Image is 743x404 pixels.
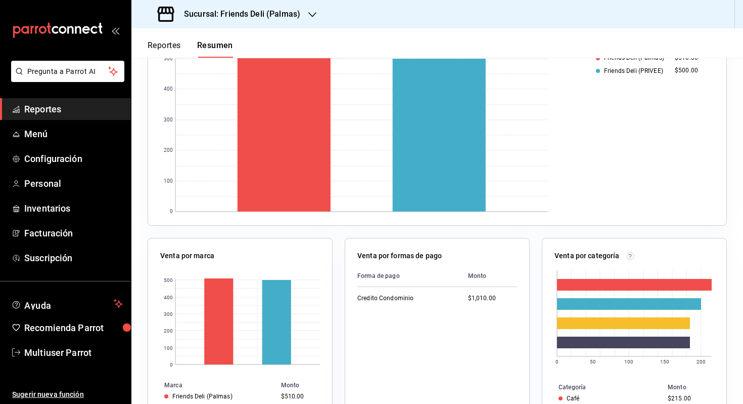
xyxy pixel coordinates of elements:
[24,177,123,190] span: Personal
[164,328,173,334] text: 200
[148,41,233,58] div: navigation tabs
[164,148,173,153] text: 200
[12,389,123,400] span: Sugerir nueva función
[590,359,596,365] text: 50
[24,321,123,335] span: Recomienda Parrot
[596,54,667,61] div: Friends Deli (Palmas)
[357,251,442,261] p: Venta por formas de pago
[172,393,233,400] div: Friends Deli (Palmas)
[164,277,173,283] text: 500
[7,73,124,84] a: Pregunta a Parrot AI
[164,179,173,184] text: 100
[671,64,714,77] td: $500.00
[176,8,300,20] h3: Sucursal: Friends Deli (Palmas)
[164,117,173,123] text: 300
[24,346,123,359] span: Multiuser Parrot
[24,102,123,116] span: Reportes
[468,294,517,303] div: $1,010.00
[24,201,123,215] span: Inventarios
[567,395,580,402] div: Café
[170,209,173,215] text: 0
[24,251,123,265] span: Suscripción
[27,66,109,77] span: Pregunta a Parrot AI
[671,52,714,64] td: $510.00
[24,298,110,310] span: Ayuda
[460,265,517,287] th: Monto
[170,362,173,368] text: 0
[160,251,214,261] p: Venta por marca
[555,359,559,365] text: 0
[596,67,667,74] div: Friends Deli (PRIVEE)
[357,294,452,303] div: Credito Condominio
[111,26,119,34] button: open_drawer_menu
[277,380,332,391] th: Monto
[696,359,706,365] text: 200
[281,393,316,400] div: $510.00
[624,359,633,365] text: 100
[554,251,620,261] p: Venta por categoría
[664,382,726,393] th: Monto
[164,87,173,92] text: 400
[542,382,664,393] th: Categoría
[24,226,123,240] span: Facturación
[11,61,124,82] button: Pregunta a Parrot AI
[164,295,173,300] text: 400
[357,265,460,287] th: Forma de pago
[164,56,173,62] text: 500
[24,127,123,141] span: Menú
[148,380,277,391] th: Marca
[24,152,123,166] span: Configuración
[668,395,710,402] div: $215.00
[197,41,233,58] button: Resumen
[164,345,173,351] text: 100
[660,359,669,365] text: 150
[148,41,181,58] button: Reportes
[164,311,173,317] text: 300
